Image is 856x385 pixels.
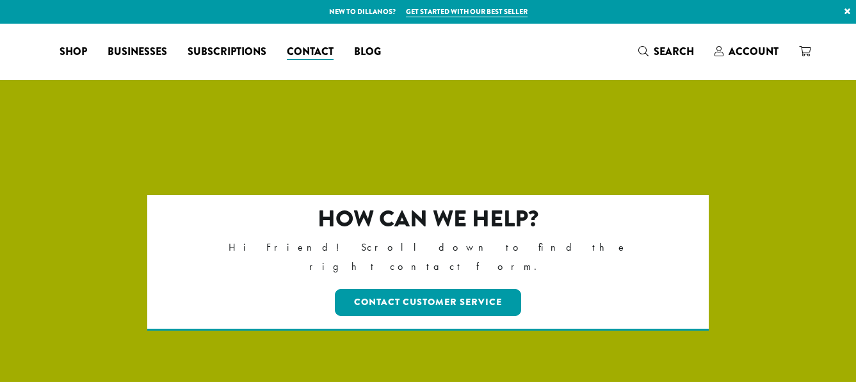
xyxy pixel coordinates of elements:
[60,44,87,60] span: Shop
[188,44,266,60] span: Subscriptions
[335,289,521,316] a: Contact Customer Service
[406,6,528,17] a: Get started with our best seller
[202,238,654,276] p: Hi Friend! Scroll down to find the right contact form.
[654,44,694,59] span: Search
[354,44,381,60] span: Blog
[49,42,97,62] a: Shop
[202,205,654,233] h2: How can we help?
[628,41,704,62] a: Search
[287,44,334,60] span: Contact
[729,44,779,59] span: Account
[108,44,167,60] span: Businesses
